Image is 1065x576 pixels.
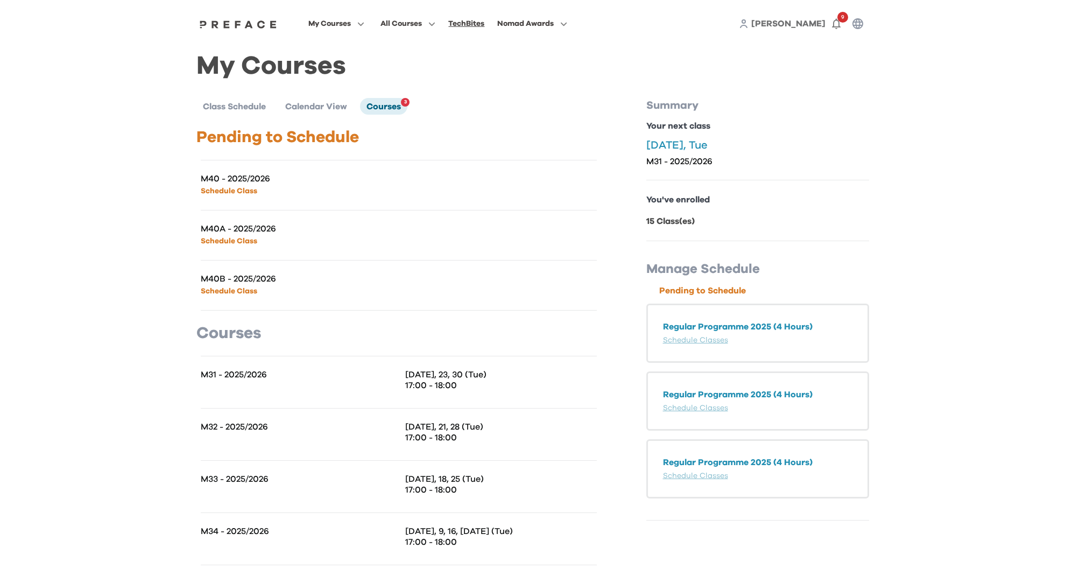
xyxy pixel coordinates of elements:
[405,369,597,380] p: [DATE], 23, 30 (Tue)
[405,474,597,484] p: [DATE], 18, 25 (Tue)
[380,17,422,30] span: All Courses
[751,17,826,30] a: [PERSON_NAME]
[305,17,368,31] button: My Courses
[646,156,869,167] p: M31 - 2025/2026
[366,102,401,111] span: Courses
[201,187,257,195] a: Schedule Class
[663,388,852,401] p: Regular Programme 2025 (4 Hours)
[659,284,869,297] p: Pending to Schedule
[285,102,347,111] span: Calendar View
[663,336,728,344] a: Schedule Classes
[196,60,869,72] h1: My Courses
[837,12,848,23] span: 9
[404,96,407,109] span: 3
[196,128,601,147] p: Pending to Schedule
[201,173,399,184] p: M40 - 2025/2026
[308,17,351,30] span: My Courses
[201,273,399,284] p: M40B - 2025/2026
[646,98,869,113] p: Summary
[201,422,399,432] p: M32 - 2025/2026
[201,287,257,295] a: Schedule Class
[201,526,399,537] p: M34 - 2025/2026
[646,139,869,152] p: [DATE], Tue
[663,320,852,333] p: Regular Programme 2025 (4 Hours)
[201,237,257,245] a: Schedule Class
[646,120,869,132] p: Your next class
[201,474,399,484] p: M33 - 2025/2026
[826,13,847,34] button: 9
[494,17,570,31] button: Nomad Awards
[201,223,399,234] p: M40A - 2025/2026
[405,484,597,495] p: 17:00 - 18:00
[405,422,597,432] p: [DATE], 21, 28 (Tue)
[663,456,852,469] p: Regular Programme 2025 (4 Hours)
[201,369,399,380] p: M31 - 2025/2026
[663,404,728,412] a: Schedule Classes
[646,261,869,278] p: Manage Schedule
[405,432,597,443] p: 17:00 - 18:00
[497,17,554,30] span: Nomad Awards
[646,217,695,226] b: 15 Class(es)
[197,20,280,29] img: Preface Logo
[448,17,484,30] div: TechBites
[203,102,266,111] span: Class Schedule
[751,19,826,28] span: [PERSON_NAME]
[196,324,601,343] p: Courses
[377,17,439,31] button: All Courses
[663,472,728,480] a: Schedule Classes
[197,19,280,28] a: Preface Logo
[405,526,597,537] p: [DATE], 9, 16, [DATE] (Tue)
[405,380,597,391] p: 17:00 - 18:00
[646,193,869,206] p: You've enrolled
[405,537,597,547] p: 17:00 - 18:00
